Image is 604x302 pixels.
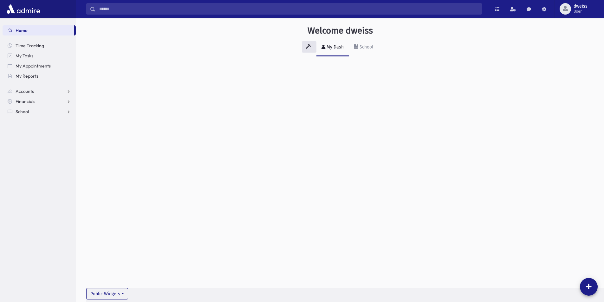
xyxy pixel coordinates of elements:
[16,63,51,69] span: My Appointments
[3,41,76,51] a: Time Tracking
[16,88,34,94] span: Accounts
[16,43,44,48] span: Time Tracking
[3,86,76,96] a: Accounts
[16,73,38,79] span: My Reports
[5,3,42,15] img: AdmirePro
[16,109,29,114] span: School
[325,44,344,50] div: My Dash
[16,53,33,59] span: My Tasks
[3,25,74,35] a: Home
[3,96,76,106] a: Financials
[349,39,378,56] a: School
[574,4,588,9] span: dweiss
[574,9,588,14] span: User
[16,99,35,104] span: Financials
[86,288,128,299] button: Public Widgets
[3,71,76,81] a: My Reports
[358,44,373,50] div: School
[95,3,482,15] input: Search
[3,106,76,117] a: School
[316,39,349,56] a: My Dash
[16,28,28,33] span: Home
[3,61,76,71] a: My Appointments
[3,51,76,61] a: My Tasks
[308,25,373,36] h3: Welcome dweiss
